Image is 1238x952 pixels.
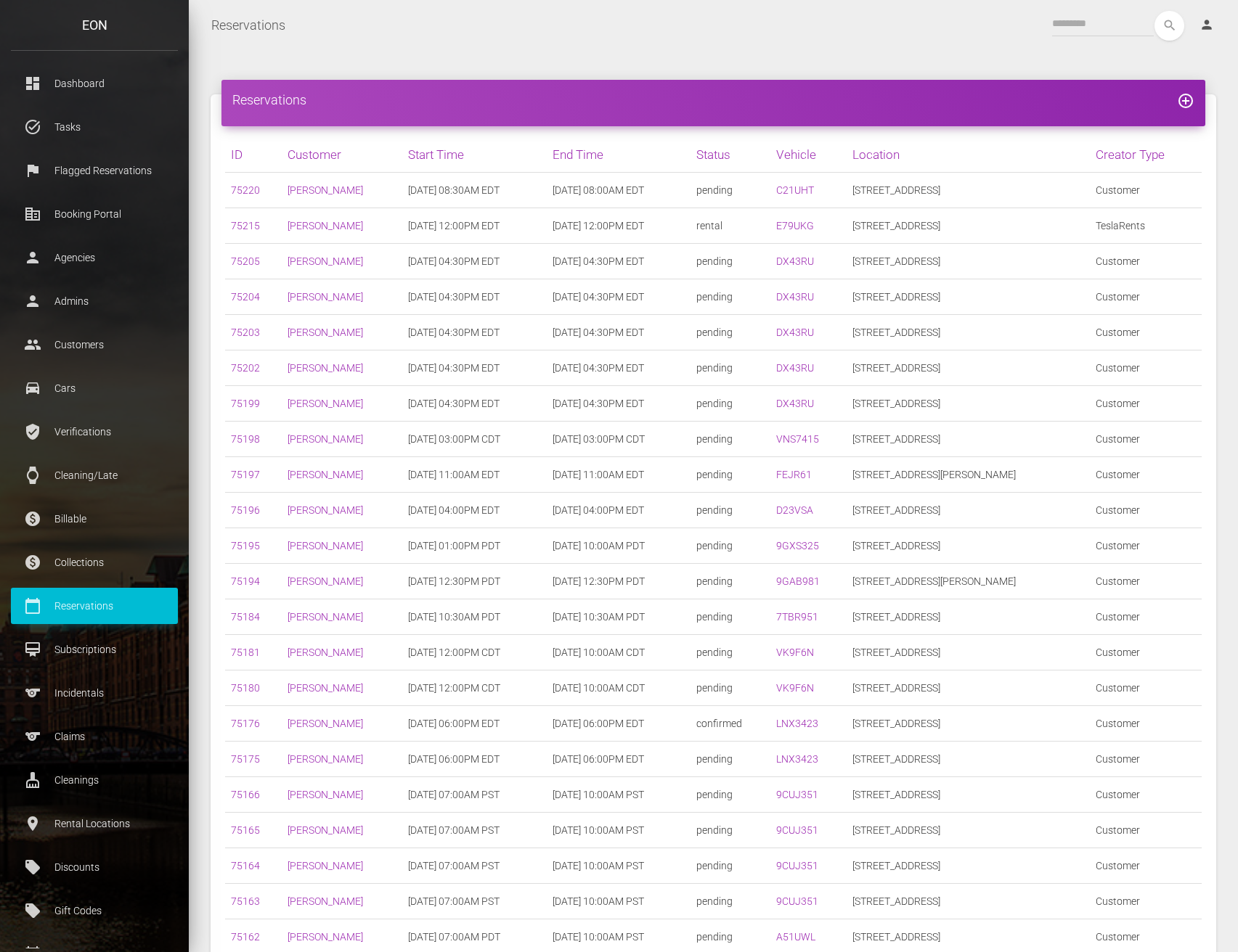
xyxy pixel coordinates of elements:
[776,433,819,445] a: VNS7415
[547,493,691,528] td: [DATE] 04:00PM EDT
[402,884,546,919] td: [DATE] 07:00AM PST
[1090,244,1202,279] td: Customer
[231,469,260,480] a: 75197
[776,575,820,587] a: 9GAB981
[547,244,691,279] td: [DATE] 04:30PM EDT
[231,220,260,231] a: 75215
[776,362,814,374] a: DX43RU
[1090,137,1202,173] th: Creator Type
[776,647,814,658] a: VK9F6N
[231,611,260,623] a: 75184
[847,528,1090,564] td: [STREET_ADDRESS]
[1090,742,1202,777] td: Customer
[1090,457,1202,493] td: Customer
[402,777,546,813] td: [DATE] 07:00AM PST
[847,848,1090,884] td: [STREET_ADDRESS]
[288,184,363,196] a: [PERSON_NAME]
[847,777,1090,813] td: [STREET_ADDRESS]
[691,422,770,457] td: pending
[691,528,770,564] td: pending
[776,718,818,729] a: LNX3423
[847,884,1090,919] td: [STREET_ADDRESS]
[288,824,363,836] a: [PERSON_NAME]
[22,900,167,922] p: Gift Codes
[547,173,691,208] td: [DATE] 08:00AM EDT
[22,290,167,312] p: Admins
[231,575,260,587] a: 75194
[231,327,260,338] a: 75203
[1090,422,1202,457] td: Customer
[402,279,546,315] td: [DATE] 04:30PM EDT
[11,109,178,145] a: task_alt Tasks
[847,279,1090,315] td: [STREET_ADDRESS]
[1177,92,1194,107] a: add_circle_outline
[847,208,1090,244] td: [STREET_ADDRESS]
[231,291,260,303] a: 75204
[402,457,546,493] td: [DATE] 11:00AM EDT
[11,892,178,929] a: local_offer Gift Codes
[402,493,546,528] td: [DATE] 04:00PM EDT
[847,315,1090,350] td: [STREET_ADDRESS]
[402,422,546,457] td: [DATE] 03:00PM CDT
[11,544,178,580] a: paid Collections
[22,508,167,530] p: Billable
[288,469,363,480] a: [PERSON_NAME]
[11,631,178,668] a: card_membership Subscriptions
[288,789,363,800] a: [PERSON_NAME]
[231,753,260,765] a: 75175
[776,291,814,303] a: DX43RU
[1154,11,1184,41] i: search
[231,362,260,374] a: 75202
[11,501,178,537] a: paid Billable
[11,849,178,885] a: local_offer Discounts
[231,255,260,267] a: 75205
[776,682,814,694] a: VK9F6N
[1090,706,1202,742] td: Customer
[691,742,770,777] td: pending
[847,742,1090,777] td: [STREET_ADDRESS]
[691,244,770,279] td: pending
[1090,777,1202,813] td: Customer
[847,350,1090,386] td: [STREET_ADDRESS]
[1090,564,1202,599] td: Customer
[288,895,363,907] a: [PERSON_NAME]
[402,742,546,777] td: [DATE] 06:00PM EDT
[847,813,1090,848] td: [STREET_ADDRESS]
[547,777,691,813] td: [DATE] 10:00AM PST
[288,255,363,267] a: [PERSON_NAME]
[231,860,260,871] a: 75164
[1189,11,1227,40] a: person
[22,682,167,704] p: Incidentals
[22,813,167,834] p: Rental Locations
[402,848,546,884] td: [DATE] 07:00AM PST
[776,611,818,623] a: 7TBR951
[847,386,1090,422] td: [STREET_ADDRESS]
[1090,528,1202,564] td: Customer
[288,362,363,374] a: [PERSON_NAME]
[691,279,770,315] td: pending
[1090,350,1202,386] td: Customer
[231,504,260,516] a: 75196
[11,762,178,798] a: cleaning_services Cleanings
[11,196,178,232] a: corporate_fare Booking Portal
[547,884,691,919] td: [DATE] 10:00AM PST
[691,848,770,884] td: pending
[1090,386,1202,422] td: Customer
[402,635,546,670] td: [DATE] 12:00PM CDT
[11,718,178,755] a: sports Claims
[770,137,847,173] th: Vehicle
[231,184,260,196] a: 75220
[288,504,363,516] a: [PERSON_NAME]
[11,283,178,319] a: person Admins
[776,753,818,765] a: LNX3423
[288,291,363,303] a: [PERSON_NAME]
[547,528,691,564] td: [DATE] 10:00AM PDT
[22,334,167,356] p: Customers
[547,564,691,599] td: [DATE] 12:30PM PDT
[288,647,363,658] a: [PERSON_NAME]
[22,116,167,138] p: Tasks
[847,564,1090,599] td: [STREET_ADDRESS][PERSON_NAME]
[691,173,770,208] td: pending
[1090,208,1202,244] td: TeslaRents
[22,726,167,747] p: Claims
